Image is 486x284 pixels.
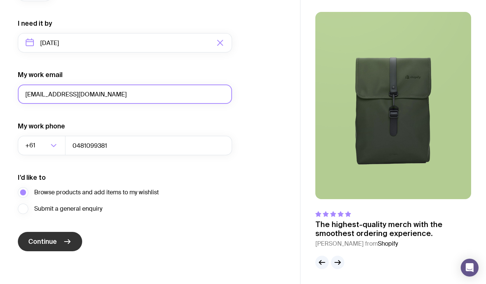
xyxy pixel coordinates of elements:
[28,237,57,246] span: Continue
[315,220,471,238] p: The highest-quality merch with the smoothest ordering experience.
[34,204,102,213] span: Submit a general enquiry
[18,19,52,28] label: I need it by
[18,173,46,182] label: I’d like to
[18,33,232,52] input: Select a target date
[18,70,62,79] label: My work email
[34,188,159,197] span: Browse products and add items to my wishlist
[378,240,398,248] span: Shopify
[18,84,232,104] input: you@email.com
[37,136,48,155] input: Search for option
[315,239,471,248] cite: [PERSON_NAME] from
[18,122,65,131] label: My work phone
[18,136,65,155] div: Search for option
[25,136,37,155] span: +61
[65,136,232,155] input: 0400123456
[18,232,82,251] button: Continue
[461,259,479,277] div: Open Intercom Messenger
